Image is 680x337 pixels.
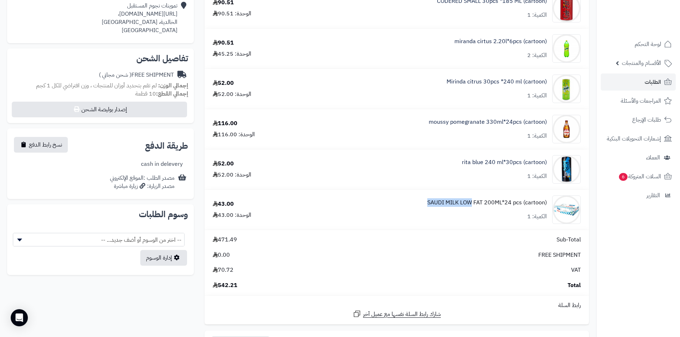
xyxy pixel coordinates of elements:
img: 1747745276-61PBxPFtO%20L._AC_SL1500-90x90.jpg [553,195,580,224]
div: الكمية: 1 [527,132,547,140]
img: 1747727736-23f157df-7d39-489e-b641-afe96de3-90x90.jpg [553,115,580,143]
a: SAUDI MILK LOW FAT 200ML*24 pcs (cartoon) [427,199,547,207]
a: السلات المتروكة6 [601,168,676,185]
button: إصدار بوليصة الشحن [12,102,187,117]
span: ( شحن مجاني ) [99,71,131,79]
span: طلبات الإرجاع [632,115,661,125]
small: 10 قطعة [135,90,188,98]
span: 471.49 [213,236,237,244]
div: الوحدة: 45.25 [213,50,251,58]
a: إشعارات التحويلات البنكية [601,130,676,147]
a: الطلبات [601,73,676,91]
a: لوحة التحكم [601,36,676,53]
span: VAT [571,266,581,274]
a: طلبات الإرجاع [601,111,676,128]
div: FREE SHIPMENT [99,71,174,79]
div: الوحدة: 90.51 [213,10,251,18]
a: العملاء [601,149,676,166]
img: 1747544486-c60db756-6ee7-44b0-a7d4-ec449800-90x90.jpg [553,34,580,63]
h2: تفاصيل الشحن [13,54,188,63]
div: مصدر الزيارة: زيارة مباشرة [110,182,175,190]
div: الكمية: 1 [527,92,547,100]
span: الأقسام والمنتجات [622,58,661,68]
div: الكمية: 1 [527,172,547,180]
a: moussy pomegranate 330ml*24pcs (cartoon) [429,118,547,126]
span: التقارير [646,190,660,200]
div: الكمية: 1 [527,213,547,221]
div: الكمية: 2 [527,51,547,60]
a: التقارير [601,187,676,204]
div: تموينات نجوم المستقبل [URL][DOMAIN_NAME]، الخالدية، [GEOGRAPHIC_DATA] [GEOGRAPHIC_DATA] [102,2,177,34]
div: مصدر الطلب :الموقع الإلكتروني [110,174,175,190]
span: نسخ رابط الدفع [29,141,62,149]
img: 1747743191-71Ws9y4dH7L._AC_SL1500-90x90.jpg [553,155,580,184]
span: السلات المتروكة [618,172,661,182]
span: المراجعات والأسئلة [621,96,661,106]
span: شارك رابط السلة نفسها مع عميل آخر [363,310,441,318]
div: 52.00 [213,160,234,168]
span: 6 [619,173,628,181]
span: 542.21 [213,281,237,290]
span: الطلبات [645,77,661,87]
span: Total [568,281,581,290]
span: العملاء [646,153,660,163]
div: 43.00 [213,200,234,208]
span: -- اختر من الوسوم أو أضف جديد... -- [13,233,185,246]
a: شارك رابط السلة نفسها مع عميل آخر [353,310,441,318]
span: FREE SHIPMENT [538,251,581,259]
a: إدارة الوسوم [140,250,187,266]
div: cash in delevery [141,160,183,168]
div: 52.00 [213,79,234,87]
span: 70.72 [213,266,233,274]
a: rita blue 240 ml*30pcs (cartoon) [462,158,547,167]
img: 1747566616-1481083d-48b6-4b0f-b89f-c8f09a39-90x90.jpg [553,75,580,103]
button: نسخ رابط الدفع [14,137,68,153]
span: Sub-Total [556,236,581,244]
a: miranda cirtus 2.20l*6pcs (cartoon) [454,37,547,46]
h2: وسوم الطلبات [13,210,188,219]
div: الوحدة: 116.00 [213,131,255,139]
div: 116.00 [213,119,237,128]
div: الكمية: 1 [527,11,547,19]
span: لم تقم بتحديد أوزان للمنتجات ، وزن افتراضي للكل 1 كجم [36,81,157,90]
span: 0.00 [213,251,230,259]
span: لوحة التحكم [635,39,661,49]
strong: إجمالي القطع: [156,90,188,98]
h2: طريقة الدفع [145,142,188,150]
strong: إجمالي الوزن: [158,81,188,90]
a: المراجعات والأسئلة [601,92,676,109]
div: رابط السلة [207,301,586,310]
div: 90.51 [213,39,234,47]
div: الوحدة: 43.00 [213,211,251,219]
span: إشعارات التحويلات البنكية [607,134,661,144]
div: الوحدة: 52.00 [213,171,251,179]
div: الوحدة: 52.00 [213,90,251,98]
div: Open Intercom Messenger [11,309,28,326]
a: Mirinda citrus 30pcs *240 ml (cartoon) [447,78,547,86]
span: -- اختر من الوسوم أو أضف جديد... -- [13,233,184,247]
